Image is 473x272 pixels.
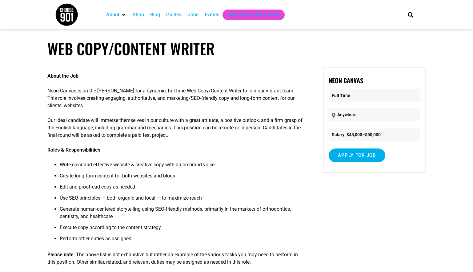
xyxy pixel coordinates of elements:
[329,89,420,102] p: Full Time
[166,11,182,18] a: Guides
[47,39,426,58] h1: Web Copy/Content Writer
[106,11,119,18] a: About
[60,183,305,194] li: Edit and proofread copy as needed
[60,235,305,246] li: Perform other duties as assigned
[60,224,305,235] li: Execute copy according to the content strategy
[60,205,305,224] li: Generate human-centered storytelling using SEO-friendly methods, primarily in the markets of orth...
[205,11,219,18] a: Events
[329,76,363,85] strong: Neon Canvas
[60,172,305,183] li: Create long-form content for both websites and blogs
[47,251,305,266] p: : The above list is not exhaustive but rather an example of the various tasks you may need to per...
[329,128,420,141] li: Salary: $45,000–$50,000
[405,10,415,20] div: Search
[229,11,279,18] a: Get Choose901 Emails
[150,11,160,18] a: Blog
[60,194,305,205] li: Use SEO principles — both organic and local — to maximize reach
[47,252,74,258] strong: Please note
[47,147,100,153] strong: Roles & Responsibilities
[329,148,385,162] input: Apply for job
[188,11,198,18] a: Jobs
[133,11,144,18] a: Shop
[103,10,397,20] nav: Main nav
[329,108,420,121] p: Anywhere
[47,73,78,79] strong: About the Job
[47,87,305,109] p: Neon Canvas is on the [PERSON_NAME] for a dynamic, full-time Web Copy/Content Writer to join our ...
[103,10,130,20] div: About
[47,117,305,139] p: Our ideal candidate will immerse themselves in our culture with a great attitude, a positive outl...
[60,161,305,172] li: Write clear and effective website & creative copy with an on-brand voice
